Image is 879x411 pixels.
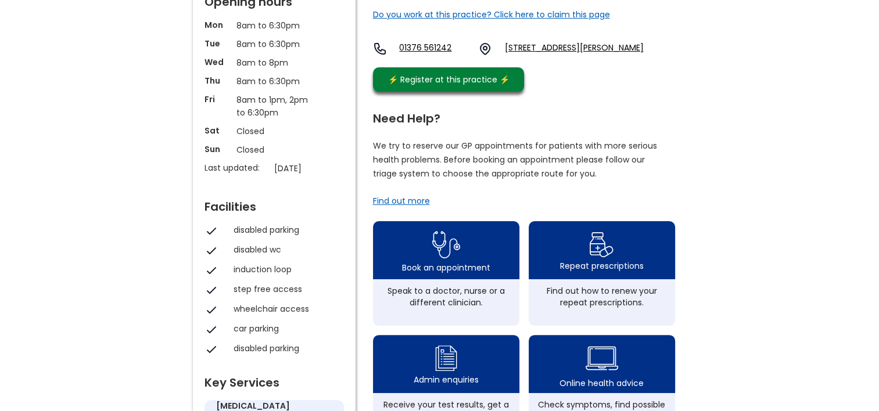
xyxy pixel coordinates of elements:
div: Repeat prescriptions [560,260,644,272]
div: Admin enquiries [414,374,479,385]
p: 8am to 6:30pm [236,19,312,32]
img: telephone icon [373,42,387,56]
p: Closed [236,125,312,138]
p: Mon [204,19,231,31]
div: Need Help? [373,107,675,124]
p: We try to reserve our GP appointments for patients with more serious health problems. Before book... [373,139,658,181]
p: 8am to 6:30pm [236,75,312,88]
div: Book an appointment [402,262,490,273]
p: Tue [204,38,231,49]
div: Find out how to renew your repeat prescriptions. [534,285,669,308]
p: [DATE] [274,162,350,175]
div: wheelchair access [234,303,338,315]
a: repeat prescription iconRepeat prescriptionsFind out how to renew your repeat prescriptions. [529,221,675,326]
img: health advice icon [586,339,618,377]
p: Last updated: [204,162,268,174]
p: Sat [204,125,231,136]
div: Speak to a doctor, nurse or a different clinician. [379,285,514,308]
p: 8am to 1pm, 2pm to 6:30pm [236,93,312,119]
p: 8am to 8pm [236,56,312,69]
a: Do you work at this practice? Click here to claim this page [373,9,610,20]
a: book appointment icon Book an appointmentSpeak to a doctor, nurse or a different clinician. [373,221,519,326]
a: 01376 561242 [399,42,469,56]
p: 8am to 6:30pm [236,38,312,51]
a: ⚡️ Register at this practice ⚡️ [373,67,524,92]
p: Wed [204,56,231,68]
div: disabled parking [234,224,338,236]
div: ⚡️ Register at this practice ⚡️ [382,73,516,86]
img: practice location icon [478,42,492,56]
img: repeat prescription icon [589,229,614,260]
div: step free access [234,283,338,295]
div: disabled parking [234,342,338,354]
a: [STREET_ADDRESS][PERSON_NAME] [505,42,644,56]
div: Online health advice [559,377,644,389]
img: book appointment icon [432,228,460,262]
div: induction loop [234,264,338,275]
div: Key Services [204,371,344,388]
div: car parking [234,323,338,334]
img: admin enquiry icon [433,342,459,374]
p: Closed [236,143,312,156]
p: Fri [204,93,231,105]
p: Thu [204,75,231,86]
div: Facilities [204,195,344,212]
div: disabled wc [234,244,338,255]
p: Sun [204,143,231,155]
a: Find out more [373,195,430,207]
